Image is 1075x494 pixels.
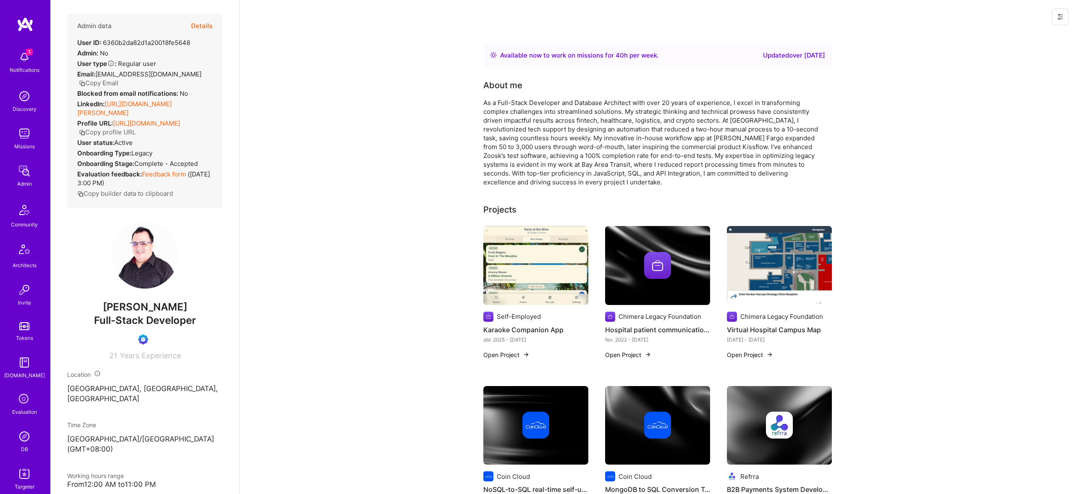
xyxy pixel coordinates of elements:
div: ( [DATE] 3:00 PM ) [77,170,212,187]
div: DB [21,445,28,454]
h4: Hospital patient communication system [605,324,710,335]
img: Company logo [727,312,737,322]
i: icon Copy [79,80,85,87]
strong: Profile URL: [77,119,113,127]
div: About me [483,79,522,92]
img: Architects [14,241,34,261]
strong: Evaluation feedback: [77,170,142,178]
img: Evaluation Call Booked [138,334,148,344]
button: Details [191,14,212,38]
div: Projects [483,203,517,216]
img: cover [605,226,710,305]
div: Evaluation [12,407,37,416]
a: [URL][DOMAIN_NAME] [113,119,180,127]
div: Notifications [10,66,39,74]
img: Admin Search [16,428,33,445]
img: teamwork [16,125,33,142]
h4: Karaoke Companion App [483,324,588,335]
img: arrow-right [766,351,773,358]
div: Admin [17,179,32,188]
button: Open Project [483,350,530,359]
div: Missions [14,142,35,151]
strong: Onboarding Stage: [77,160,134,168]
div: abr. 2025 - [DATE] [483,335,588,344]
span: Working hours range [67,472,124,479]
span: Complete - Accepted [134,160,198,168]
a: [URL][DOMAIN_NAME][PERSON_NAME] [77,100,172,117]
div: Coin Cloud [619,472,652,481]
strong: Admin: [77,49,98,57]
strong: User status: [77,139,114,147]
span: [EMAIL_ADDRESS][DOMAIN_NAME] [95,70,202,78]
div: fev. 2022 - [DATE] [605,335,710,344]
div: No [77,89,188,98]
span: Time Zone [67,421,96,428]
div: Refrra [740,472,759,481]
button: Open Project [727,350,773,359]
i: icon Copy [79,129,85,136]
span: Years Experience [120,351,181,360]
strong: LinkedIn: [77,100,105,108]
div: 6360b2da82d1a20018fe5648 [77,38,190,47]
span: Full-Stack Developer [94,314,196,326]
div: Available now to work on missions for h per week . [500,50,659,60]
i: icon SelectionTeam [16,392,32,407]
button: Copy Email [79,79,118,87]
strong: Email: [77,70,95,78]
img: arrow-right [523,351,530,358]
h4: Virtual Hospital Campus Map [727,324,832,335]
img: cover [727,386,832,465]
img: Company logo [483,312,493,322]
div: Coin Cloud [497,472,530,481]
h4: Admin data [77,22,112,30]
p: [GEOGRAPHIC_DATA], [GEOGRAPHIC_DATA], [GEOGRAPHIC_DATA] [67,384,223,404]
a: Feedback form [142,170,186,178]
img: Company logo [522,412,549,439]
span: legacy [131,149,152,157]
div: From 12:00 AM to 11:00 PM [67,480,223,489]
img: guide book [16,354,33,371]
div: [DOMAIN_NAME] [4,371,45,380]
div: As a Full-Stack Developer and Database Architect with over 20 years of experience, I excel in tra... [483,98,819,187]
div: Location [67,370,223,379]
img: cover [605,386,710,465]
img: logo [17,17,34,32]
img: Availability [490,52,497,58]
div: Architects [13,261,37,270]
div: Updated over [DATE] [763,50,825,60]
div: Chimera Legacy Foundation [619,312,701,321]
span: 21 [109,351,117,360]
img: cover [483,386,588,465]
img: Company logo [605,312,615,322]
strong: Onboarding Type: [77,149,131,157]
span: 40 [616,51,624,59]
div: Discovery [13,105,37,113]
span: [PERSON_NAME] [67,301,223,313]
i: icon Copy [77,191,84,197]
button: Copy profile URL [79,128,136,137]
div: Targeter [15,482,34,491]
img: Invite [16,281,33,298]
img: admin teamwork [16,163,33,179]
strong: User ID: [77,39,101,47]
img: Virtual Hospital Campus Map [727,226,832,305]
div: No [77,49,108,58]
div: [DATE] - [DATE] [727,335,832,344]
img: Company logo [605,471,615,481]
img: Skill Targeter [16,465,33,482]
div: Regular user [77,59,156,68]
p: [GEOGRAPHIC_DATA]/[GEOGRAPHIC_DATA] (GMT+08:00 ) [67,434,223,455]
img: arrow-right [645,351,651,358]
span: Active [114,139,133,147]
img: Company logo [644,252,671,279]
strong: User type : [77,60,116,68]
img: discovery [16,88,33,105]
img: tokens [19,322,29,330]
button: Open Project [605,350,651,359]
img: Company logo [766,412,793,439]
strong: Blocked from email notifications: [77,89,180,97]
img: bell [16,49,33,66]
div: Community [11,220,38,229]
span: 1 [26,49,33,55]
img: Company logo [644,412,671,439]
